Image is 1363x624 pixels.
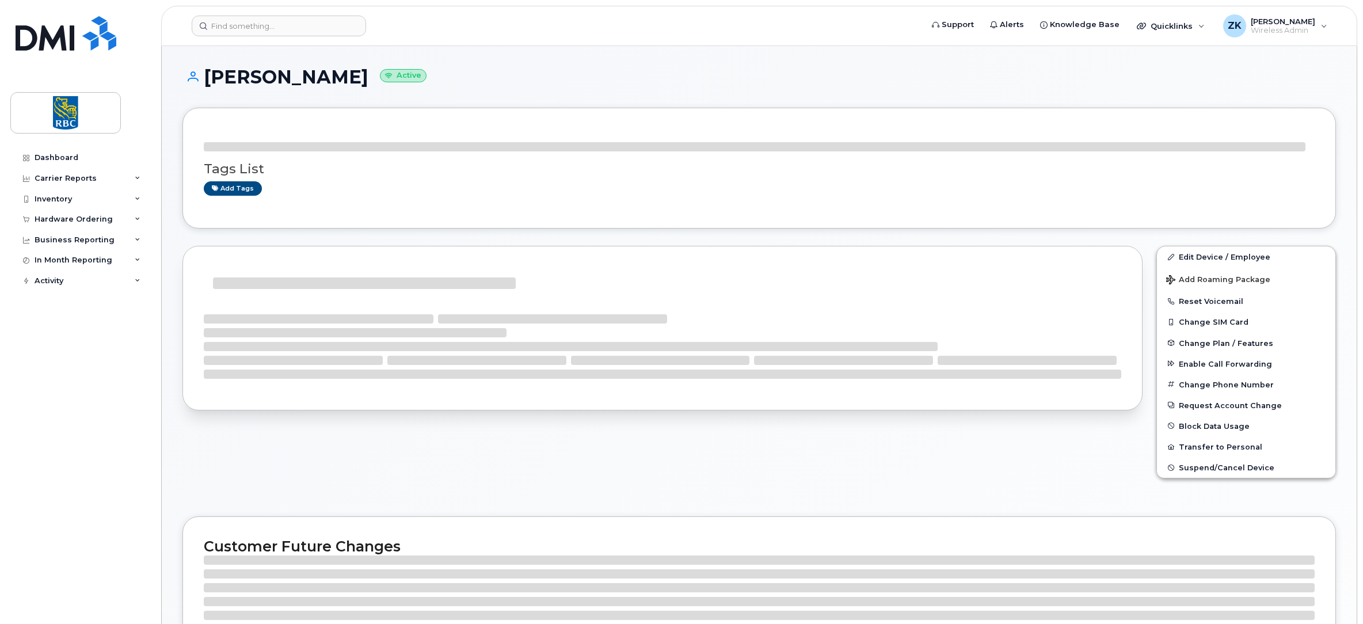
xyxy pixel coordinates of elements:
h2: Customer Future Changes [204,538,1315,555]
small: Active [380,69,427,82]
h1: [PERSON_NAME] [182,67,1336,87]
button: Suspend/Cancel Device [1157,457,1335,478]
a: Edit Device / Employee [1157,246,1335,267]
button: Block Data Usage [1157,416,1335,436]
span: Change Plan / Features [1179,338,1273,347]
button: Enable Call Forwarding [1157,353,1335,374]
button: Add Roaming Package [1157,267,1335,291]
h3: Tags List [204,162,1315,176]
a: Add tags [204,181,262,196]
span: Add Roaming Package [1166,275,1270,286]
span: Enable Call Forwarding [1179,359,1272,368]
span: Suspend/Cancel Device [1179,463,1274,472]
button: Transfer to Personal [1157,436,1335,457]
button: Change Phone Number [1157,374,1335,395]
button: Change SIM Card [1157,311,1335,332]
button: Request Account Change [1157,395,1335,416]
button: Change Plan / Features [1157,333,1335,353]
button: Reset Voicemail [1157,291,1335,311]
